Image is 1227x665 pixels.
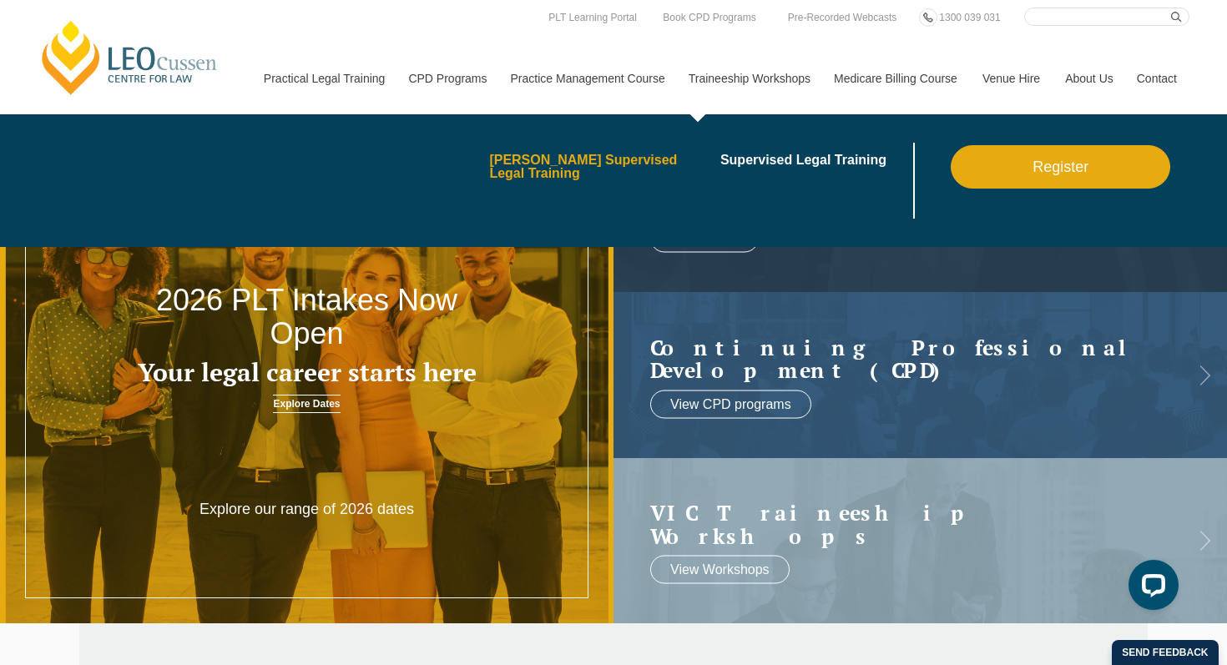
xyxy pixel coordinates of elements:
a: Practice Management Course [498,43,676,114]
h3: Your legal career starts here [123,359,491,386]
a: Practical Legal Training [251,43,396,114]
a: CPD Programs [396,43,497,114]
a: [PERSON_NAME] Centre for Law [38,18,222,97]
a: PLT Learning Portal [544,8,641,27]
a: Contact [1124,43,1189,114]
a: View CPD programs [650,390,811,418]
span: 1300 039 031 [939,12,1000,23]
a: Book CPD Programs [659,8,760,27]
a: Register [951,145,1170,189]
a: Venue Hire [970,43,1053,114]
h2: 2026 PLT Intakes Now Open [123,284,491,350]
a: Pre-Recorded Webcasts [784,8,901,27]
a: Explore Dates [273,395,340,413]
iframe: LiveChat chat widget [1115,553,1185,623]
a: Continuing ProfessionalDevelopment (CPD) [650,335,1157,381]
a: Medicare Billing Course [821,43,970,114]
a: View Workshops [650,556,790,584]
a: About Us [1053,43,1124,114]
a: VIC Traineeship Workshops [650,501,1157,547]
a: Traineeship Workshops [676,43,821,114]
h2: Continuing Professional Development (CPD) [650,335,1157,381]
p: Explore our range of 2026 dates [184,500,430,519]
a: [PERSON_NAME] Supervised Legal Training [489,154,709,180]
a: 1300 039 031 [935,8,1004,27]
a: Supervised Legal Training [720,154,910,167]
